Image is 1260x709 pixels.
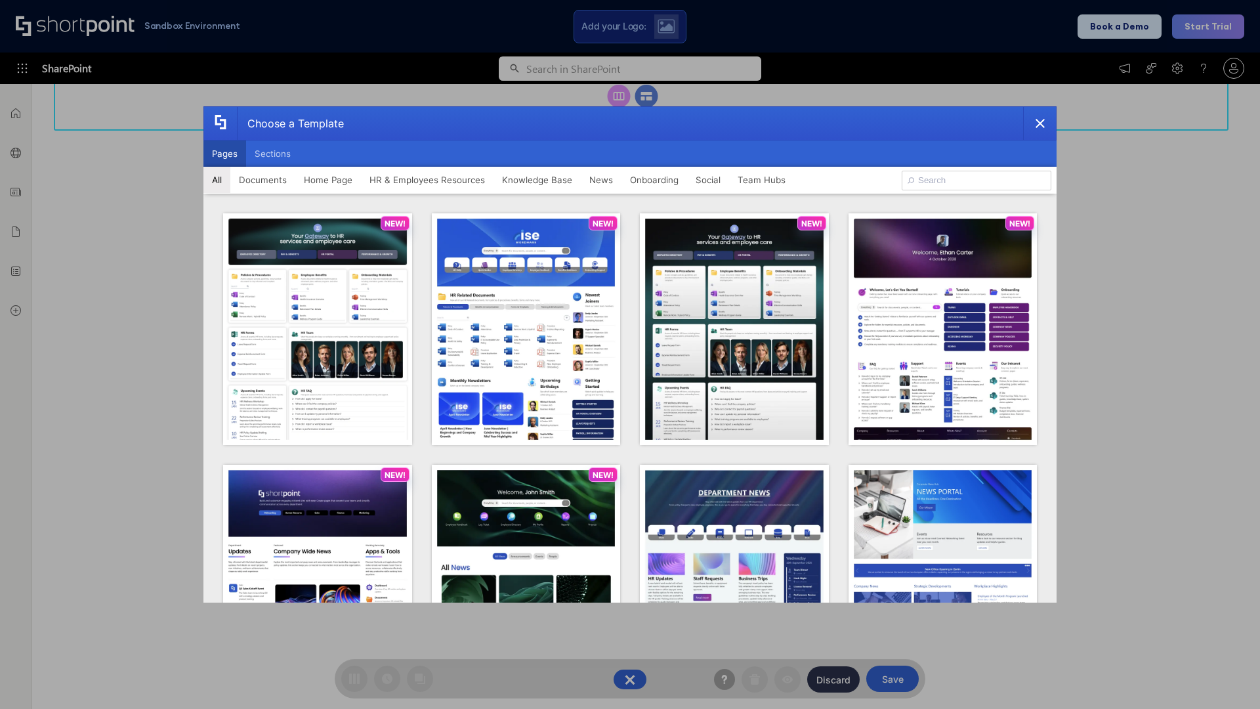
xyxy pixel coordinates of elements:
button: Onboarding [621,167,687,193]
button: News [581,167,621,193]
p: NEW! [593,219,614,228]
p: NEW! [801,219,822,228]
button: Pages [203,140,246,167]
p: NEW! [385,470,406,480]
button: All [203,167,230,193]
p: NEW! [385,219,406,228]
iframe: Chat Widget [1194,646,1260,709]
div: template selector [203,106,1057,603]
button: Documents [230,167,295,193]
button: Home Page [295,167,361,193]
button: Sections [246,140,299,167]
button: HR & Employees Resources [361,167,493,193]
p: NEW! [593,470,614,480]
p: NEW! [1009,219,1030,228]
div: Choose a Template [237,107,344,140]
input: Search [902,171,1051,190]
button: Knowledge Base [493,167,581,193]
button: Team Hubs [729,167,794,193]
button: Social [687,167,729,193]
